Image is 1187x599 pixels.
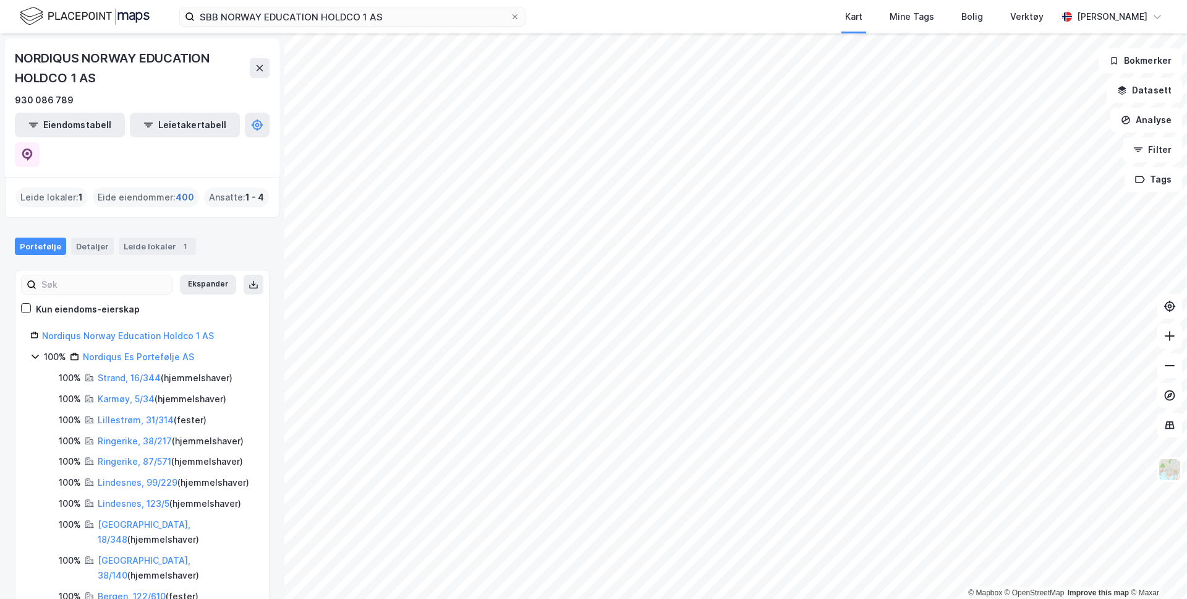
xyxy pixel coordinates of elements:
[961,9,983,24] div: Bolig
[98,517,254,547] div: ( hjemmelshaver )
[15,93,74,108] div: 930 086 789
[44,350,66,364] div: 100%
[59,454,81,469] div: 100%
[15,187,88,207] div: Leide lokaler :
[98,477,177,488] a: Lindesnes, 99/229
[36,275,172,294] input: Søk
[98,456,171,467] a: Ringerike, 87/571
[98,415,174,425] a: Lillestrøm, 31/314
[98,413,206,428] div: ( fester )
[968,588,1002,597] a: Mapbox
[98,553,254,583] div: ( hjemmelshaver )
[98,498,169,509] a: Lindesnes, 123/5
[98,371,232,386] div: ( hjemmelshaver )
[59,496,81,511] div: 100%
[98,373,161,383] a: Strand, 16/344
[98,496,241,511] div: ( hjemmelshaver )
[130,113,240,137] button: Leietakertabell
[119,238,196,255] div: Leide lokaler
[1125,540,1187,599] div: Kontrollprogram for chat
[1010,9,1044,24] div: Verktøy
[890,9,934,24] div: Mine Tags
[59,392,81,407] div: 100%
[1123,137,1182,162] button: Filter
[98,392,226,407] div: ( hjemmelshaver )
[42,330,214,341] a: Nordiqus Norway Education Holdco 1 AS
[179,240,191,252] div: 1
[1110,108,1182,132] button: Analyse
[93,187,199,207] div: Eide eiendommer :
[83,351,194,362] a: Nordiqus Es Portefølje AS
[59,517,81,532] div: 100%
[59,371,81,386] div: 100%
[176,190,194,205] span: 400
[20,6,150,27] img: logo.f888ab2527a4732fd821a326f86c7f29.svg
[1077,9,1147,24] div: [PERSON_NAME]
[59,434,81,449] div: 100%
[180,275,236,295] button: Ekspander
[1107,78,1182,103] button: Datasett
[36,302,140,317] div: Kun eiendoms-eierskap
[98,555,190,580] a: [GEOGRAPHIC_DATA], 38/140
[98,519,190,545] a: [GEOGRAPHIC_DATA], 18/348
[1125,540,1187,599] iframe: Chat Widget
[71,238,114,255] div: Detaljer
[195,7,510,26] input: Søk på adresse, matrikkel, gårdeiere, leietakere eller personer
[98,475,249,490] div: ( hjemmelshaver )
[1068,588,1129,597] a: Improve this map
[79,190,83,205] span: 1
[15,113,125,137] button: Eiendomstabell
[98,436,172,446] a: Ringerike, 38/217
[59,475,81,490] div: 100%
[204,187,269,207] div: Ansatte :
[98,394,155,404] a: Karmøy, 5/34
[59,413,81,428] div: 100%
[845,9,862,24] div: Kart
[59,553,81,568] div: 100%
[15,48,250,88] div: NORDIQUS NORWAY EDUCATION HOLDCO 1 AS
[1125,167,1182,192] button: Tags
[245,190,264,205] span: 1 - 4
[1005,588,1065,597] a: OpenStreetMap
[98,454,243,469] div: ( hjemmelshaver )
[1158,458,1181,481] img: Z
[98,434,244,449] div: ( hjemmelshaver )
[1099,48,1182,73] button: Bokmerker
[15,238,66,255] div: Portefølje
